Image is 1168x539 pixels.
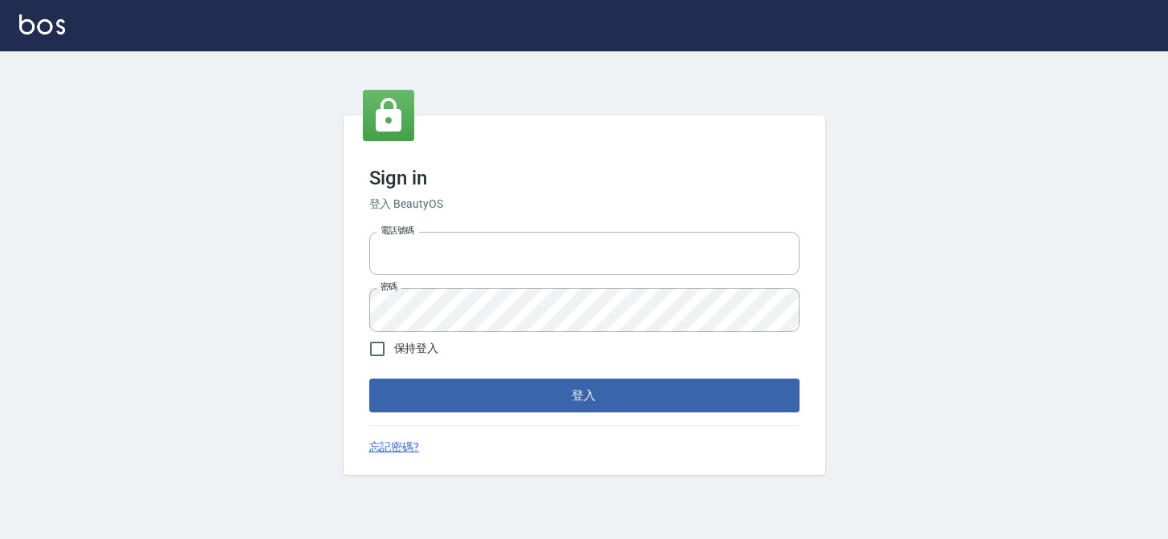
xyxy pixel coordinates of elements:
[369,379,800,412] button: 登入
[381,281,397,293] label: 密碼
[394,340,439,357] span: 保持登入
[381,225,414,237] label: 電話號碼
[19,14,65,34] img: Logo
[369,196,800,213] h6: 登入 BeautyOS
[369,439,420,456] a: 忘記密碼?
[369,167,800,189] h3: Sign in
